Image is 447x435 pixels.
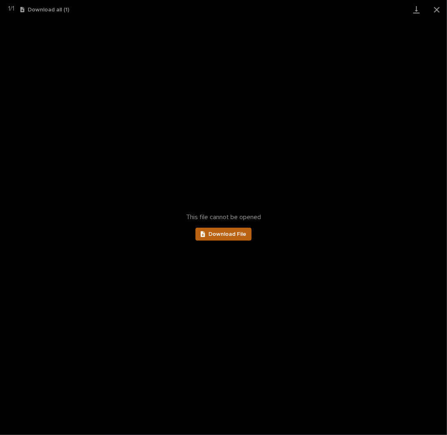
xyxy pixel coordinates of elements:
span: 1 [12,5,14,12]
span: Download File [208,231,246,237]
span: This file cannot be opened [186,213,261,221]
a: Download File [195,228,252,241]
span: 1 [8,5,10,12]
button: Download all (1) [20,7,69,13]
